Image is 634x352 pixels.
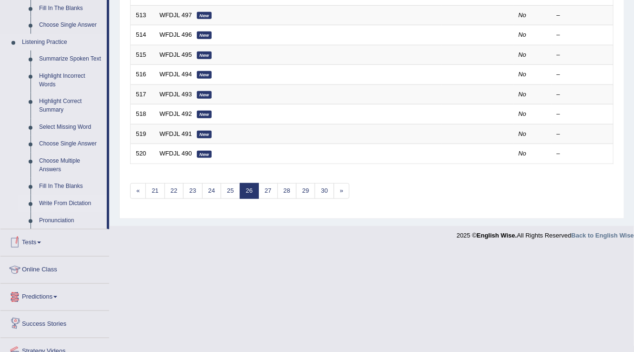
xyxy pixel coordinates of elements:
em: New [197,71,212,79]
div: – [557,130,608,139]
em: No [519,110,527,117]
a: 30 [315,183,334,199]
a: Fill In The Blanks [35,178,107,195]
div: – [557,31,608,40]
a: Choose Multiple Answers [35,153,107,178]
a: » [334,183,349,199]
div: – [557,11,608,20]
div: 2025 © All Rights Reserved [457,226,634,240]
a: Pronunciation [35,212,107,229]
em: No [519,31,527,38]
a: 26 [240,183,259,199]
em: New [197,111,212,118]
em: New [197,52,212,59]
td: 520 [131,144,154,164]
em: New [197,31,212,39]
a: « [130,183,146,199]
a: WFDJL 492 [160,110,192,117]
a: Choose Single Answer [35,135,107,153]
em: No [519,51,527,58]
td: 515 [131,45,154,65]
td: 519 [131,124,154,144]
a: Write From Dictation [35,195,107,212]
em: New [197,131,212,138]
a: 27 [258,183,277,199]
td: 517 [131,84,154,104]
a: Choose Single Answer [35,17,107,34]
a: WFDJL 496 [160,31,192,38]
a: Tests [0,229,109,253]
em: New [197,151,212,158]
div: – [557,90,608,99]
a: 24 [202,183,221,199]
em: New [197,12,212,20]
a: WFDJL 490 [160,150,192,157]
a: WFDJL 494 [160,71,192,78]
a: Highlight Incorrect Words [35,68,107,93]
div: – [557,110,608,119]
a: 28 [277,183,297,199]
a: Success Stories [0,311,109,335]
td: 513 [131,5,154,25]
td: 514 [131,25,154,45]
em: No [519,91,527,98]
a: 21 [145,183,164,199]
a: 29 [296,183,315,199]
a: Listening Practice [18,34,107,51]
a: 23 [183,183,202,199]
div: – [557,149,608,158]
td: 518 [131,104,154,124]
em: No [519,150,527,157]
em: No [519,71,527,78]
a: 22 [164,183,184,199]
a: WFDJL 493 [160,91,192,98]
a: WFDJL 491 [160,130,192,137]
a: Predictions [0,284,109,308]
a: Back to English Wise [572,232,634,239]
a: Summarize Spoken Text [35,51,107,68]
a: Online Class [0,257,109,280]
a: 25 [221,183,240,199]
div: – [557,51,608,60]
div: – [557,70,608,79]
a: WFDJL 495 [160,51,192,58]
td: 516 [131,65,154,85]
em: New [197,91,212,99]
em: No [519,11,527,19]
strong: English Wise. [477,232,517,239]
a: Highlight Correct Summary [35,93,107,118]
a: Select Missing Word [35,119,107,136]
em: No [519,130,527,137]
a: WFDJL 497 [160,11,192,19]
